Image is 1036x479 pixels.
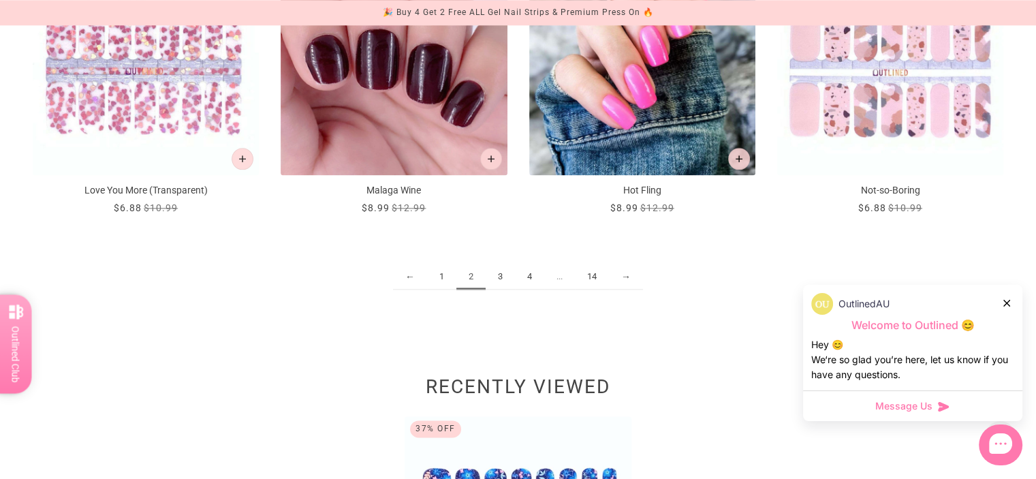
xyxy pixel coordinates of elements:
p: OutlinedAU [838,296,890,311]
a: 4 [515,264,544,290]
span: $6.88 [114,202,142,213]
p: Love You More (Transparent) [33,183,259,198]
span: 2 [456,264,486,290]
p: Welcome to Outlined 😊 [811,318,1014,333]
span: $10.99 [144,202,178,213]
a: 3 [486,264,515,290]
span: $8.99 [362,202,390,213]
span: $8.99 [610,202,638,213]
button: Add to cart [728,148,750,170]
div: 37% Off [410,420,461,437]
span: $12.99 [392,202,426,213]
button: Add to cart [480,148,502,170]
a: → [609,264,643,290]
div: 🎉 Buy 4 Get 2 Free ALL Gel Nail Strips & Premium Press On 🔥 [383,5,654,20]
div: Hey 😊 We‘re so glad you’re here, let us know if you have any questions. [811,337,1014,382]
p: Hot Fling [529,183,755,198]
a: 1 [427,264,456,290]
h2: Recently viewed [33,383,1003,398]
span: $12.99 [640,202,674,213]
button: Add to cart [232,148,253,170]
p: Not-so-Boring [777,183,1003,198]
p: Malaga Wine [281,183,507,198]
span: $10.99 [888,202,922,213]
img: data:image/png;base64,iVBORw0KGgoAAAANSUhEUgAAACQAAAAkCAYAAADhAJiYAAAAAXNSR0IArs4c6QAAAXhJREFUWEd... [811,293,833,315]
span: $6.88 [858,202,886,213]
span: ... [544,264,575,290]
a: ← [393,264,427,290]
span: Message Us [875,399,932,413]
a: 14 [575,264,609,290]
